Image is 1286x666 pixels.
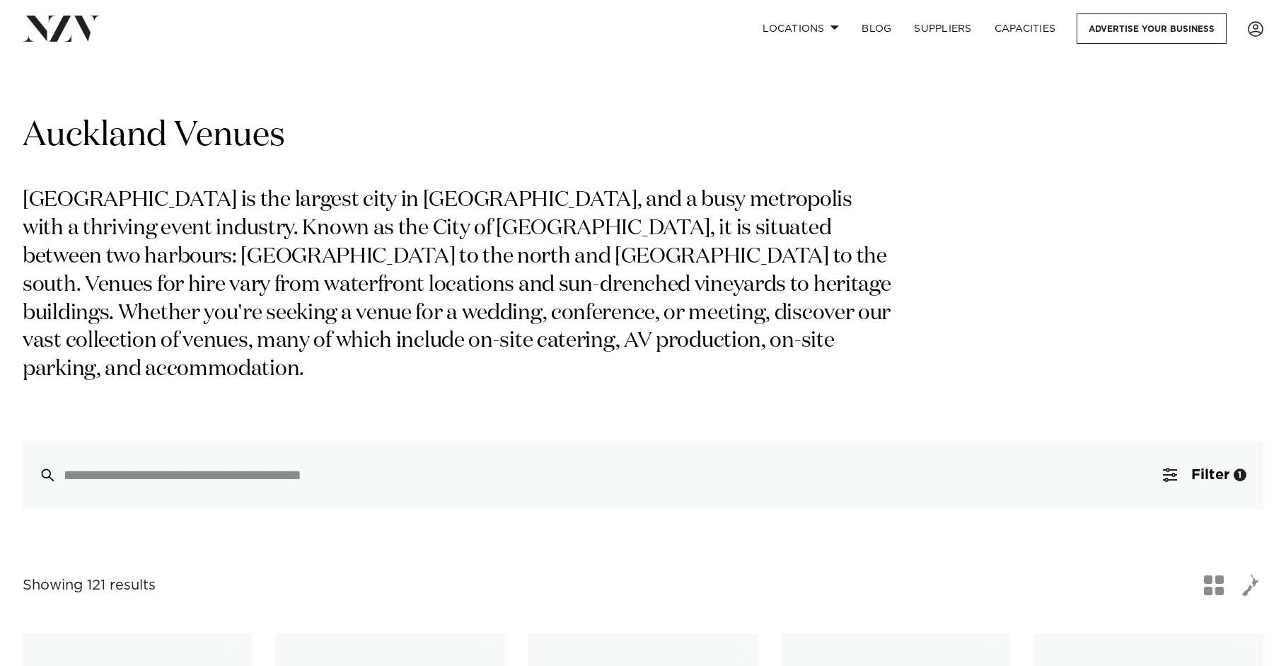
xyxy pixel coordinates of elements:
[23,187,897,384] p: [GEOGRAPHIC_DATA] is the largest city in [GEOGRAPHIC_DATA], and a busy metropolis with a thriving...
[1191,468,1229,482] span: Filter
[1077,13,1227,44] a: Advertise your business
[1234,469,1246,481] div: 1
[903,13,983,44] a: SUPPLIERS
[23,114,1263,159] h1: Auckland Venues
[1146,441,1263,509] button: Filter1
[850,13,903,44] a: BLOG
[983,13,1067,44] a: Capacities
[23,575,156,597] div: Showing 121 results
[751,13,850,44] a: Locations
[23,16,100,41] img: nzv-logo.png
